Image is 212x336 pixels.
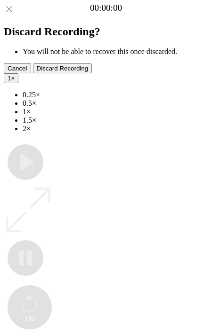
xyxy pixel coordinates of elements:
button: Discard Recording [33,63,92,73]
a: 00:00:00 [90,3,122,13]
li: 1× [23,108,208,116]
li: 0.25× [23,91,208,99]
li: 0.5× [23,99,208,108]
li: You will not be able to recover this once discarded. [23,47,208,56]
h2: Discard Recording? [4,25,208,38]
span: 1 [8,75,11,82]
li: 1.5× [23,116,208,125]
button: Cancel [4,63,31,73]
button: 1× [4,73,18,83]
li: 2× [23,125,208,133]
